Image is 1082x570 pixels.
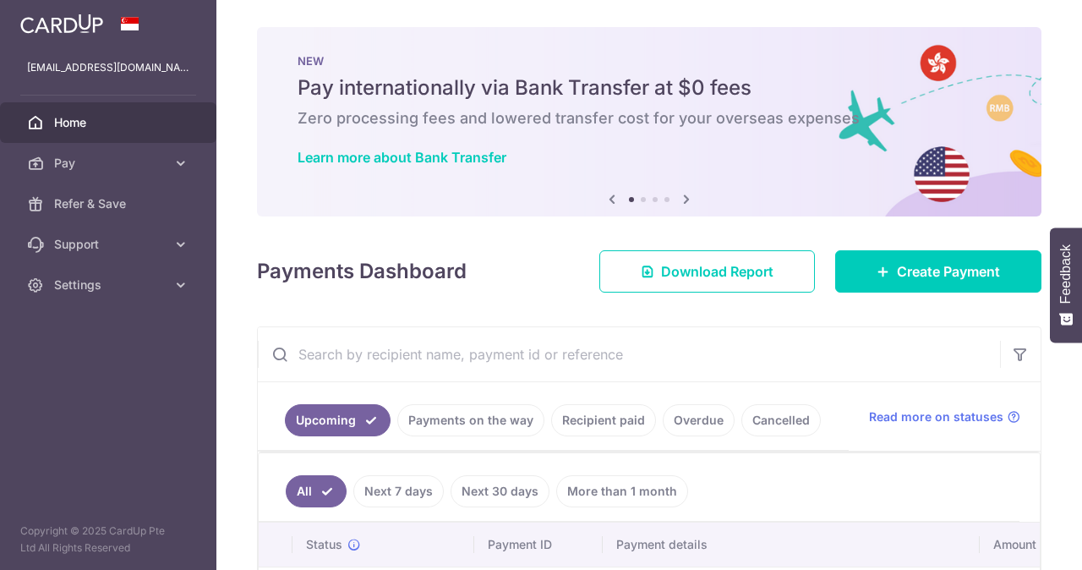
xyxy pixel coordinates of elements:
a: Next 30 days [451,475,549,507]
a: Read more on statuses [869,408,1020,425]
a: Next 7 days [353,475,444,507]
a: Learn more about Bank Transfer [298,149,506,166]
span: Home [54,114,166,131]
span: Pay [54,155,166,172]
input: Search by recipient name, payment id or reference [258,327,1000,381]
a: More than 1 month [556,475,688,507]
a: Recipient paid [551,404,656,436]
span: Download Report [661,261,773,282]
a: Payments on the way [397,404,544,436]
th: Payment ID [474,523,603,567]
a: Upcoming [285,404,391,436]
span: Read more on statuses [869,408,1003,425]
a: Create Payment [835,250,1041,293]
p: [EMAIL_ADDRESS][DOMAIN_NAME] [27,59,189,76]
span: Status [306,536,342,553]
p: NEW [298,54,1001,68]
button: Feedback - Show survey [1050,227,1082,343]
th: Payment details [603,523,980,567]
a: Download Report [599,250,815,293]
span: Settings [54,277,166,293]
span: Create Payment [897,261,1000,282]
a: Cancelled [741,404,821,436]
h6: Zero processing fees and lowered transfer cost for your overseas expenses [298,108,1001,129]
img: Bank transfer banner [257,27,1041,216]
span: Refer & Save [54,195,166,212]
a: Overdue [663,404,735,436]
span: Support [54,236,166,253]
h5: Pay internationally via Bank Transfer at $0 fees [298,74,1001,101]
img: CardUp [20,14,103,34]
h4: Payments Dashboard [257,256,467,287]
a: All [286,475,347,507]
span: Feedback [1058,244,1074,304]
iframe: Opens a widget where you can find more information [973,519,1065,562]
